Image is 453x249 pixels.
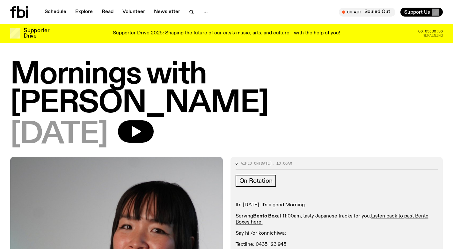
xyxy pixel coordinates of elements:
[239,177,273,184] span: On Rotation
[236,231,438,237] p: Say hi /or konnichiwa:
[24,28,49,39] h3: Supporter Drive
[272,161,292,166] span: , 10:00am
[119,8,149,17] a: Volunteer
[71,8,97,17] a: Explore
[253,214,277,219] strong: Bento Box
[41,8,70,17] a: Schedule
[241,161,259,166] span: Aired on
[10,120,108,149] span: [DATE]
[236,213,438,225] p: Serving at 11:00am, tasty Japanese tracks for you.
[98,8,117,17] a: Read
[418,30,443,33] span: 06:05:00:36
[400,8,443,17] button: Support Us
[404,9,430,15] span: Support Us
[423,34,443,37] span: Remaining
[236,202,438,208] p: It's [DATE]. It's a good Morning.
[150,8,184,17] a: Newsletter
[339,8,395,17] button: On AirSouled Out
[113,31,340,36] p: Supporter Drive 2025: Shaping the future of our city’s music, arts, and culture - with the help o...
[236,242,438,248] p: Textline: 0435 123 945
[259,161,272,166] span: [DATE]
[236,175,276,187] a: On Rotation
[10,60,443,118] h1: Mornings with [PERSON_NAME]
